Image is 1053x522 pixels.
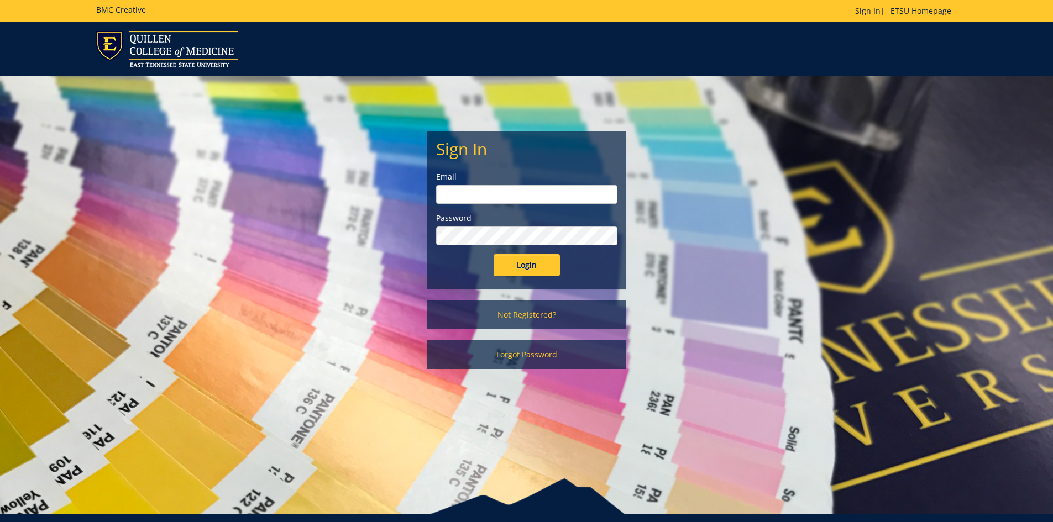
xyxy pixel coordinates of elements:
label: Email [436,171,617,182]
p: | [855,6,957,17]
label: Password [436,213,617,224]
a: Sign In [855,6,881,16]
h2: Sign In [436,140,617,158]
a: Forgot Password [427,340,626,369]
a: ETSU Homepage [885,6,957,16]
a: Not Registered? [427,300,626,329]
input: Login [494,254,560,276]
h5: BMC Creative [96,6,146,14]
img: ETSU logo [96,31,238,67]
